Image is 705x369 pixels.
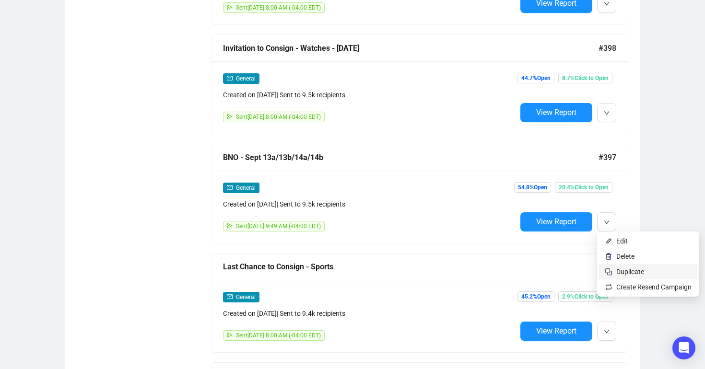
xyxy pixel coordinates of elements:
span: 2.9% Click to Open [558,291,612,302]
span: down [604,219,610,225]
span: Sent [DATE] 8:00 AM (-04:00 EDT) [236,332,321,339]
span: Sent [DATE] 8:00 AM (-04:00 EDT) [236,4,321,11]
span: View Report [536,108,576,117]
span: down [604,1,610,7]
span: Sent [DATE] 8:00 AM (-04:00 EDT) [236,114,321,120]
span: mail [227,184,233,190]
div: Last Chance to Consign - Sports [223,261,599,273]
span: send [227,114,233,119]
span: Duplicate [616,268,644,276]
span: mail [227,294,233,300]
span: Sent [DATE] 9:49 AM (-04:00 EDT) [236,223,321,230]
div: Created on [DATE] | Sent to 9.5k recipients [223,199,517,209]
span: mail [227,75,233,81]
div: Invitation to Consign - Watches - [DATE] [223,42,599,54]
span: View Report [536,217,576,226]
a: BNO - Sept 13a/13b/14a/14b#397mailGeneralCreated on [DATE]| Sent to 9.5k recipientssendSent[DATE]... [211,144,628,243]
span: down [604,110,610,116]
span: send [227,332,233,338]
div: Created on [DATE] | Sent to 9.5k recipients [223,90,517,100]
span: View Report [536,326,576,335]
a: Last Chance to Consign - Sports#396mailGeneralCreated on [DATE]| Sent to 9.4k recipientssendSent[... [211,253,628,353]
div: BNO - Sept 13a/13b/14a/14b [223,151,599,163]
img: svg+xml;base64,PHN2ZyB4bWxucz0iaHR0cDovL3d3dy53My5vcmcvMjAwMC9zdmciIHhtbG5zOnhsaW5rPSJodHRwOi8vd3... [605,253,612,260]
img: retweet.svg [605,283,612,291]
span: 20.4% Click to Open [555,182,612,193]
span: Edit [616,237,628,245]
button: View Report [520,103,592,122]
a: Invitation to Consign - Watches - [DATE]#398mailGeneralCreated on [DATE]| Sent to 9.5k recipients... [211,35,628,134]
span: #398 [599,42,616,54]
span: General [236,75,256,82]
img: svg+xml;base64,PHN2ZyB4bWxucz0iaHR0cDovL3d3dy53My5vcmcvMjAwMC9zdmciIHdpZHRoPSIyNCIgaGVpZ2h0PSIyNC... [605,268,612,276]
div: Open Intercom Messenger [672,336,695,359]
span: send [227,4,233,10]
div: Created on [DATE] | Sent to 9.4k recipients [223,308,517,319]
span: 44.7% Open [517,73,554,83]
button: View Report [520,322,592,341]
img: svg+xml;base64,PHN2ZyB4bWxucz0iaHR0cDovL3d3dy53My5vcmcvMjAwMC9zdmciIHhtbG5zOnhsaW5rPSJodHRwOi8vd3... [605,237,612,245]
span: send [227,223,233,229]
span: 45.2% Open [517,291,554,302]
span: down [604,329,610,334]
span: Create Resend Campaign [616,283,692,291]
span: General [236,184,256,191]
span: General [236,294,256,300]
span: 54.8% Open [514,182,551,193]
button: View Report [520,212,592,231]
span: #397 [599,151,616,163]
span: Delete [616,253,634,260]
span: 8.7% Click to Open [558,73,612,83]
